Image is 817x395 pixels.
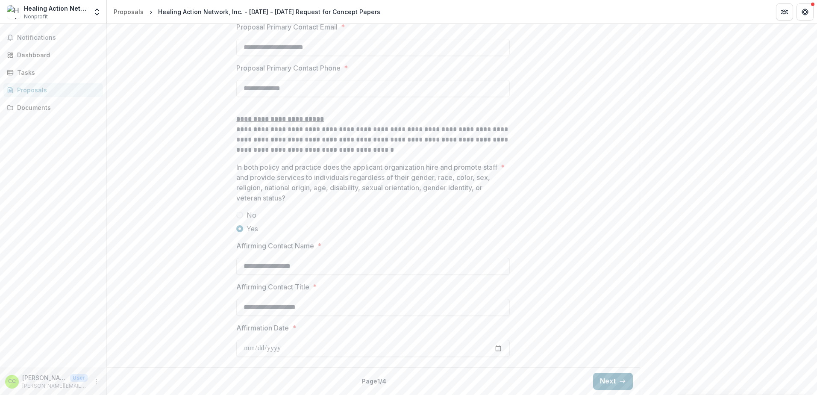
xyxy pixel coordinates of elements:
[70,374,88,382] p: User
[110,6,147,18] a: Proposals
[7,5,21,19] img: Healing Action Network Inc
[236,22,338,32] p: Proposal Primary Contact Email
[22,373,67,382] p: [PERSON_NAME]
[17,50,96,59] div: Dashboard
[796,3,814,21] button: Get Help
[593,373,633,390] button: Next
[3,48,103,62] a: Dashboard
[91,3,103,21] button: Open entity switcher
[24,4,88,13] div: Healing Action Network Inc
[236,63,341,73] p: Proposal Primary Contact Phone
[110,6,384,18] nav: breadcrumb
[236,241,314,251] p: Affirming Contact Name
[114,7,144,16] div: Proposals
[236,282,309,292] p: Affirming Contact Title
[3,100,103,115] a: Documents
[247,224,258,234] span: Yes
[17,34,100,41] span: Notifications
[158,7,380,16] div: Healing Action Network, Inc. - [DATE] - [DATE] Request for Concept Papers
[3,31,103,44] button: Notifications
[236,323,289,333] p: Affirmation Date
[776,3,793,21] button: Partners
[17,103,96,112] div: Documents
[17,85,96,94] div: Proposals
[8,379,16,384] div: Cassandra Cooke
[22,382,88,390] p: [PERSON_NAME][EMAIL_ADDRESS][DOMAIN_NAME]
[361,377,386,386] p: Page 1 / 4
[24,13,48,21] span: Nonprofit
[247,210,256,220] span: No
[3,65,103,80] a: Tasks
[91,377,101,387] button: More
[17,68,96,77] div: Tasks
[236,162,497,203] p: In both policy and practice does the applicant organization hire and promote staff and provide se...
[3,83,103,97] a: Proposals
